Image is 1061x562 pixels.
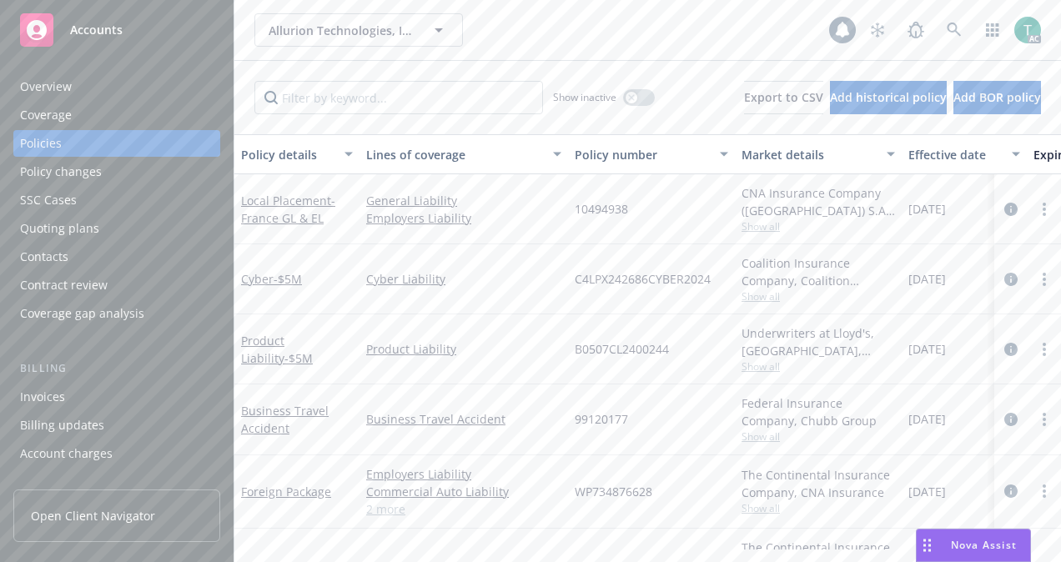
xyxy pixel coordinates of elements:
[916,529,1031,562] button: Nova Assist
[568,134,735,174] button: Policy number
[13,440,220,467] a: Account charges
[13,187,220,213] a: SSC Cases
[274,271,302,287] span: - $5M
[908,483,946,500] span: [DATE]
[241,193,335,226] span: - France GL & EL
[20,300,144,327] div: Coverage gap analysis
[744,81,823,114] button: Export to CSV
[575,340,669,358] span: B0507CL2400244
[241,403,329,436] a: Business Travel Accident
[13,7,220,53] a: Accounts
[13,243,220,270] a: Contacts
[976,13,1009,47] a: Switch app
[742,184,895,219] div: CNA Insurance Company ([GEOGRAPHIC_DATA]) S.A., CNA Insurance
[13,73,220,100] a: Overview
[20,243,68,270] div: Contacts
[1034,269,1054,289] a: more
[830,81,947,114] button: Add historical policy
[830,89,947,105] span: Add historical policy
[241,193,335,226] a: Local Placement
[1034,199,1054,219] a: more
[13,215,220,242] a: Quoting plans
[908,146,1002,163] div: Effective date
[575,200,628,218] span: 10494938
[735,134,902,174] button: Market details
[20,469,118,495] div: Installment plans
[742,146,877,163] div: Market details
[1034,339,1054,359] a: more
[908,340,946,358] span: [DATE]
[1001,339,1021,359] a: circleInformation
[13,300,220,327] a: Coverage gap analysis
[20,158,102,185] div: Policy changes
[553,90,616,104] span: Show inactive
[13,102,220,128] a: Coverage
[366,340,561,358] a: Product Liability
[20,73,72,100] div: Overview
[1034,481,1054,501] a: more
[742,394,895,429] div: Federal Insurance Company, Chubb Group
[1001,199,1021,219] a: circleInformation
[254,13,463,47] button: Allurion Technologies, Inc.
[13,384,220,410] a: Invoices
[575,270,711,288] span: C4LPX242686CYBER2024
[742,501,895,515] span: Show all
[1001,409,1021,429] a: circleInformation
[953,89,1041,105] span: Add BOR policy
[1001,481,1021,501] a: circleInformation
[13,469,220,495] a: Installment plans
[20,272,108,299] div: Contract review
[938,13,971,47] a: Search
[241,333,313,366] a: Product Liability
[269,22,413,39] span: Allurion Technologies, Inc.
[917,529,938,561] div: Drag to move
[366,270,561,288] a: Cyber Liability
[575,146,710,163] div: Policy number
[908,410,946,428] span: [DATE]
[575,410,628,428] span: 99120177
[360,134,568,174] button: Lines of coverage
[13,272,220,299] a: Contract review
[13,130,220,157] a: Policies
[861,13,894,47] a: Stop snowing
[234,134,360,174] button: Policy details
[1034,409,1054,429] a: more
[908,200,946,218] span: [DATE]
[742,219,895,233] span: Show all
[20,384,65,410] div: Invoices
[13,158,220,185] a: Policy changes
[366,146,543,163] div: Lines of coverage
[1001,269,1021,289] a: circleInformation
[241,484,331,499] a: Foreign Package
[744,89,823,105] span: Export to CSV
[254,81,543,114] input: Filter by keyword...
[951,538,1017,552] span: Nova Assist
[20,440,113,467] div: Account charges
[241,146,334,163] div: Policy details
[742,324,895,359] div: Underwriters at Lloyd's, [GEOGRAPHIC_DATA], [PERSON_NAME] of [GEOGRAPHIC_DATA], Clinical Trials I...
[953,81,1041,114] button: Add BOR policy
[241,271,302,287] a: Cyber
[20,215,99,242] div: Quoting plans
[366,192,561,209] a: General Liability
[742,289,895,304] span: Show all
[575,483,652,500] span: WP734876628
[899,13,933,47] a: Report a Bug
[366,500,561,518] a: 2 more
[366,209,561,227] a: Employers Liability
[366,465,561,483] a: Employers Liability
[902,134,1027,174] button: Effective date
[742,254,895,289] div: Coalition Insurance Company, Coalition Insurance Solutions (Carrier), CRC Group
[13,412,220,439] a: Billing updates
[908,270,946,288] span: [DATE]
[1014,17,1041,43] img: photo
[20,102,72,128] div: Coverage
[31,507,155,524] span: Open Client Navigator
[366,410,561,428] a: Business Travel Accident
[742,429,895,444] span: Show all
[284,350,313,366] span: - $5M
[366,483,561,500] a: Commercial Auto Liability
[20,187,77,213] div: SSC Cases
[13,360,220,377] div: Billing
[20,412,104,439] div: Billing updates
